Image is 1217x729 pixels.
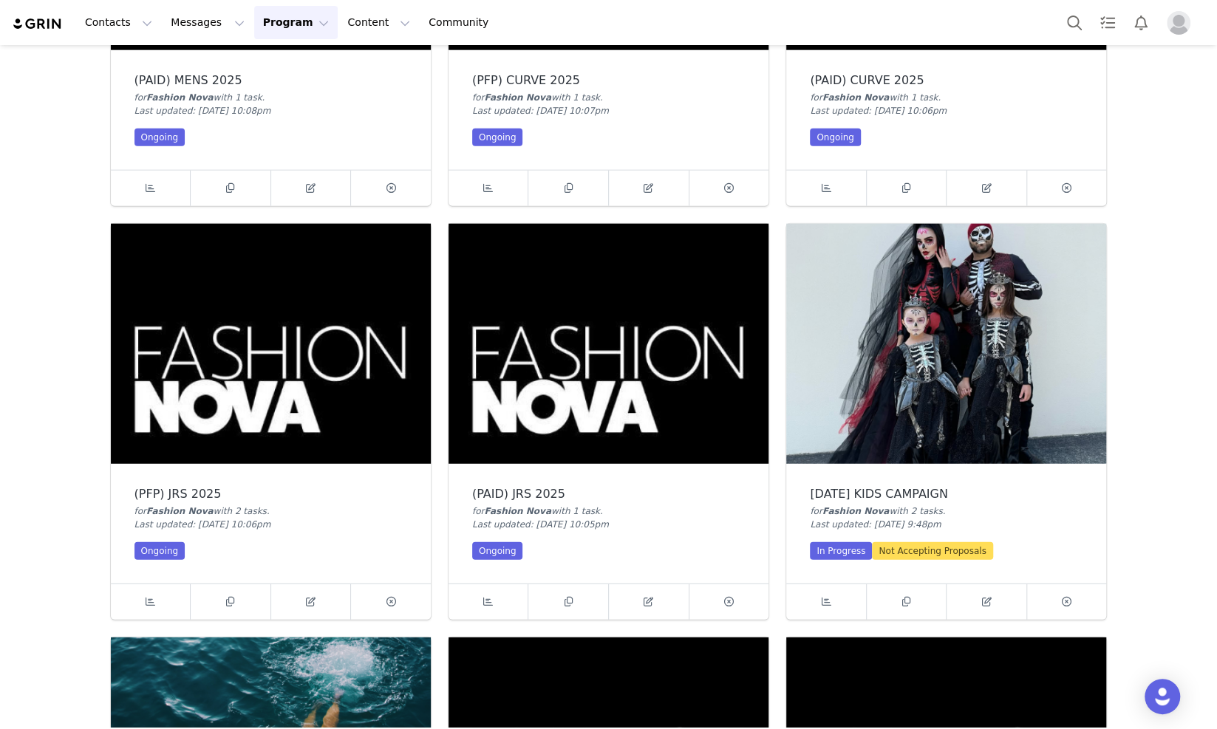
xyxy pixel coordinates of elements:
[810,487,1083,501] div: [DATE] KIDS CAMPAIGN
[472,487,745,501] div: (PAID) JRS 2025
[12,17,64,31] img: grin logo
[134,518,407,531] div: Last updated: [DATE] 10:06pm
[810,129,861,146] div: Ongoing
[134,91,407,104] div: for with 1 task .
[810,542,872,560] div: In Progress
[938,506,942,516] span: s
[111,224,431,464] img: (PFP) JRS 2025
[1167,11,1190,35] img: placeholder-profile.jpg
[472,91,745,104] div: for with 1 task .
[338,6,419,39] button: Content
[1145,679,1180,714] div: Open Intercom Messenger
[449,224,768,464] img: (PAID) JRS 2025
[472,129,523,146] div: Ongoing
[134,129,185,146] div: Ongoing
[472,504,745,518] div: for with 1 task .
[146,92,214,103] span: Fashion Nova
[810,104,1083,117] div: Last updated: [DATE] 10:06pm
[76,6,161,39] button: Contacts
[472,542,523,560] div: Ongoing
[810,91,1083,104] div: for with 1 task .
[822,92,890,103] span: Fashion Nova
[810,74,1083,87] div: (PAID) CURVE 2025
[262,506,267,516] span: s
[162,6,253,39] button: Messages
[1158,11,1205,35] button: Profile
[786,224,1106,464] img: HALLOWEEN 2025 KIDS CAMPAIGN
[134,487,407,501] div: (PFP) JRS 2025
[472,74,745,87] div: (PFP) CURVE 2025
[810,518,1083,531] div: Last updated: [DATE] 9:48pm
[472,518,745,531] div: Last updated: [DATE] 10:05pm
[134,504,407,518] div: for with 2 task .
[484,92,551,103] span: Fashion Nova
[134,74,407,87] div: (PAID) MENS 2025
[822,506,890,516] span: Fashion Nova
[1058,6,1091,39] button: Search
[810,504,1083,518] div: for with 2 task .
[134,542,185,560] div: Ongoing
[872,542,992,560] div: Not Accepting Proposals
[254,6,338,39] button: Program
[134,104,407,117] div: Last updated: [DATE] 10:08pm
[1091,6,1124,39] a: Tasks
[484,506,551,516] span: Fashion Nova
[146,506,214,516] span: Fashion Nova
[420,6,504,39] a: Community
[472,104,745,117] div: Last updated: [DATE] 10:07pm
[1125,6,1157,39] button: Notifications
